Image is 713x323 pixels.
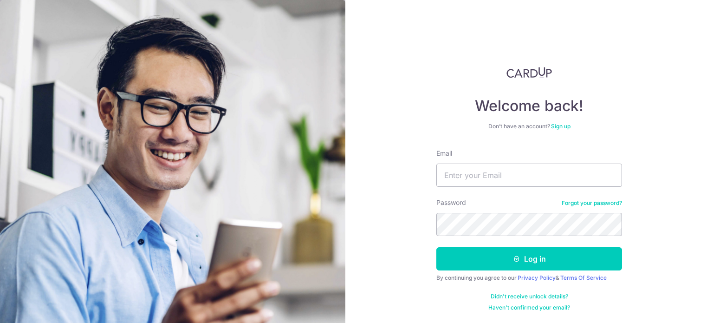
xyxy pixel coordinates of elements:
a: Didn't receive unlock details? [491,293,568,300]
input: Enter your Email [436,164,622,187]
a: Sign up [551,123,570,130]
img: CardUp Logo [506,67,552,78]
h4: Welcome back! [436,97,622,115]
a: Privacy Policy [518,274,556,281]
div: By continuing you agree to our & [436,274,622,282]
a: Terms Of Service [560,274,607,281]
a: Haven't confirmed your email? [488,304,570,311]
button: Log in [436,247,622,270]
label: Password [436,198,466,207]
label: Email [436,149,452,158]
div: Don’t have an account? [436,123,622,130]
a: Forgot your password? [562,199,622,207]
